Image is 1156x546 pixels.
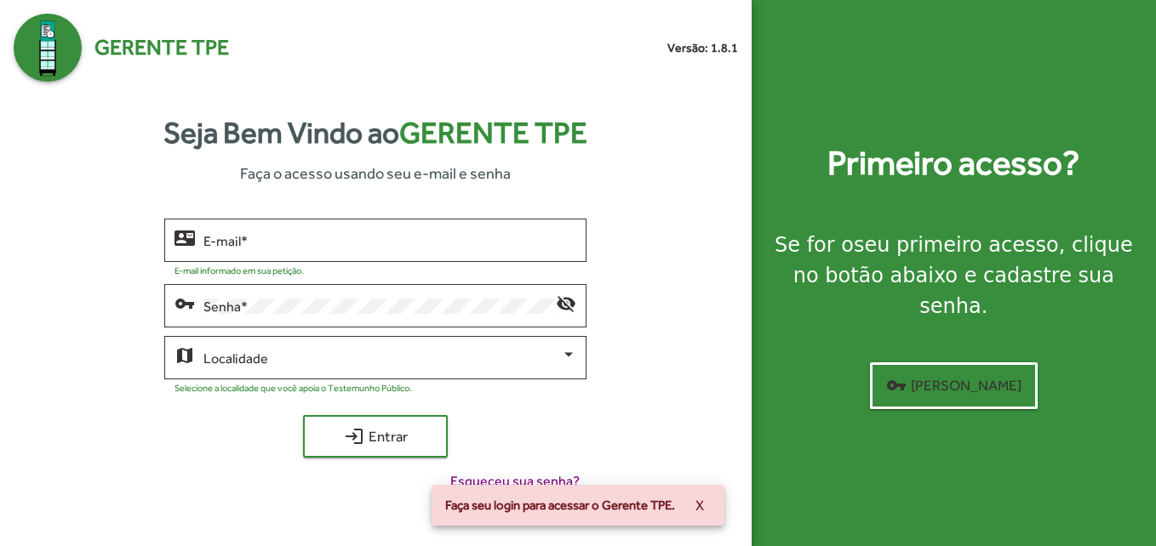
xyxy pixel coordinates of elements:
[827,138,1079,189] strong: Primeiro acesso?
[870,362,1038,409] button: [PERSON_NAME]
[772,230,1136,321] div: Se for o , clique no botão abaixo e cadastre sua senha.
[175,344,195,365] mat-icon: map
[682,490,718,520] button: X
[175,293,195,313] mat-icon: vpn_key
[318,421,432,452] span: Entrar
[175,383,412,393] mat-hint: Selecione a localidade que você apoia o Testemunho Público.
[695,490,704,520] span: X
[14,14,82,82] img: Logo Gerente
[175,227,195,247] mat-icon: contact_mail
[445,497,675,514] span: Faça seu login para acessar o Gerente TPE.
[163,111,587,156] strong: Seja Bem Vindo ao
[399,116,587,150] span: Gerente TPE
[854,233,1059,257] strong: seu primeiro acesso
[556,293,576,313] mat-icon: visibility_off
[886,370,1022,401] span: [PERSON_NAME]
[175,265,304,276] mat-hint: E-mail informado em sua petição.
[240,162,511,185] span: Faça o acesso usando seu e-mail e senha
[94,31,229,64] span: Gerente TPE
[667,39,738,57] small: Versão: 1.8.1
[303,415,448,458] button: Entrar
[344,426,364,446] mat-icon: login
[886,375,907,395] mat-icon: vpn_key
